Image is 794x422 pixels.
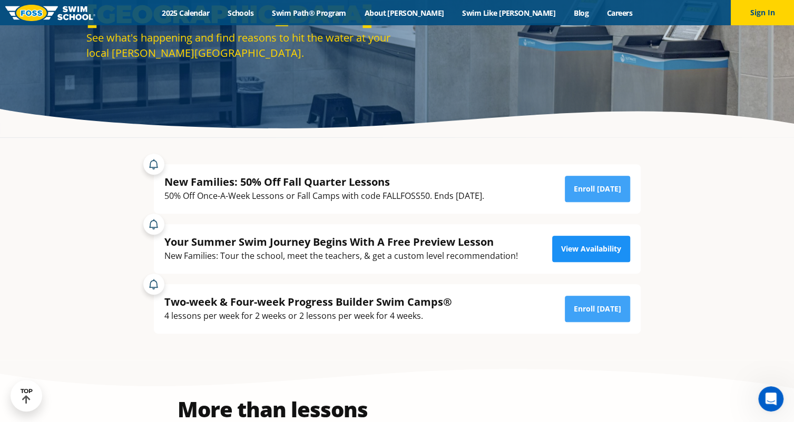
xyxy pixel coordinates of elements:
h2: More than lessons [154,399,392,420]
a: Schools [219,8,263,18]
a: About [PERSON_NAME] [355,8,453,18]
a: View Availability [552,236,630,262]
div: New Families: 50% Off Fall Quarter Lessons [164,175,484,189]
div: New Families: Tour the school, meet the teachers, & get a custom level recommendation! [164,249,518,263]
a: Enroll [DATE] [565,176,630,202]
div: Two-week & Four-week Progress Builder Swim Camps® [164,295,452,309]
img: FOSS Swim School Logo [5,5,95,21]
a: Enroll [DATE] [565,296,630,322]
a: Blog [564,8,597,18]
div: Your Summer Swim Journey Begins With A Free Preview Lesson [164,235,518,249]
div: See what's happening and find reasons to hit the water at your local [PERSON_NAME][GEOGRAPHIC_DATA]. [86,30,392,61]
a: Careers [597,8,641,18]
div: 50% Off Once-A-Week Lessons or Fall Camps with code FALLFOSS50. Ends [DATE]. [164,189,484,203]
iframe: Intercom live chat [758,386,783,411]
div: 4 lessons per week for 2 weeks or 2 lessons per week for 4 weeks. [164,309,452,323]
a: 2025 Calendar [153,8,219,18]
a: Swim Like [PERSON_NAME] [453,8,565,18]
div: TOP [21,388,33,404]
a: Swim Path® Program [263,8,355,18]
